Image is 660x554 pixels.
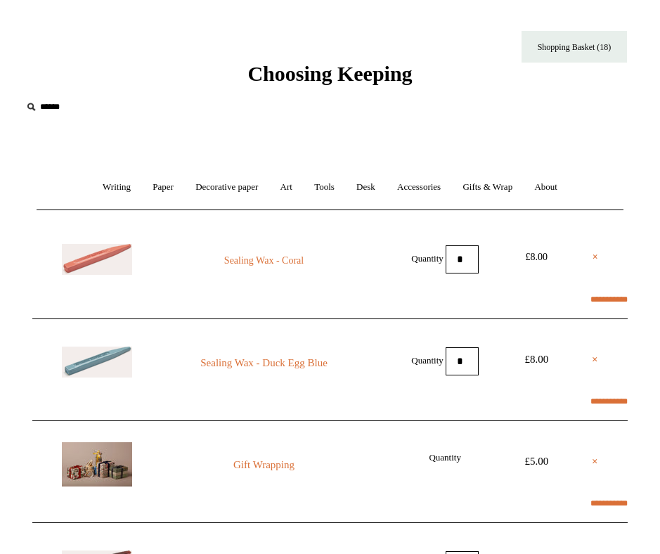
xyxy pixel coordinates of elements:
[271,169,302,206] a: Art
[156,252,372,269] a: Sealing Wax - Coral
[453,169,522,206] a: Gifts & Wrap
[522,31,627,63] a: Shopping Basket (18)
[505,453,568,470] div: £5.00
[592,453,598,470] a: ×
[524,169,567,206] a: About
[156,354,372,371] a: Sealing Wax - Duck Egg Blue
[304,169,344,206] a: Tools
[411,252,444,263] label: Quantity
[505,249,568,266] div: £8.00
[347,169,385,206] a: Desk
[247,73,412,83] a: Choosing Keeping
[93,169,141,206] a: Writing
[387,169,451,206] a: Accessories
[143,169,183,206] a: Paper
[62,347,132,378] img: Sealing Wax - Duck Egg Blue
[62,442,132,487] img: Gift Wrapping
[429,452,461,463] label: Quantity
[247,62,412,85] span: Choosing Keeping
[62,244,132,275] img: Sealing Wax - Coral
[592,351,598,368] a: ×
[156,456,372,473] a: Gift Wrapping
[505,351,568,368] div: £8.00
[593,249,598,266] a: ×
[411,354,444,365] label: Quantity
[186,169,268,206] a: Decorative paper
